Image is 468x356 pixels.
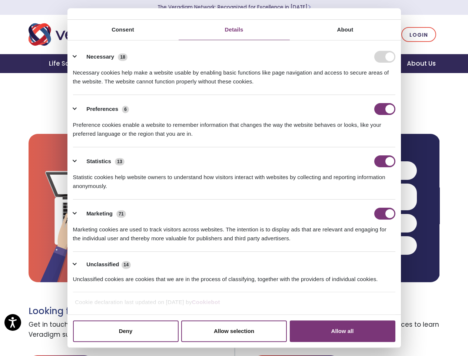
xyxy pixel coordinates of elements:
[157,4,311,11] a: The Veradigm Network: Recognized for Excellence in [DATE]Learn More
[86,157,111,166] label: Statistics
[308,4,311,11] span: Learn More
[29,90,440,103] h2: Ready to Schedule a Demo?
[67,20,179,40] a: Consent
[290,320,395,342] button: Allow all
[73,260,136,269] button: Unclassified (14)
[181,320,287,342] button: Allow selection
[86,53,114,61] label: Necessary
[401,27,436,42] a: Login
[290,20,401,40] a: About
[398,54,445,73] a: About Us
[73,220,395,243] div: Marketing cookies are used to track visitors across websites. The intention is to display ads tha...
[29,22,130,47] img: Veradigm logo
[73,51,132,63] button: Necessary (18)
[29,317,229,343] span: Get in touch with a customer success representative for Veradigm support.
[86,105,118,113] label: Preferences
[192,299,220,305] a: Cookiebot
[73,155,129,167] button: Statistics (13)
[69,298,399,312] div: Cookie declaration last updated on [DATE] by
[73,320,179,342] button: Deny
[73,269,395,284] div: Unclassified cookies are cookies that we are in the process of classifying, together with the pro...
[40,54,102,73] a: Life Sciences
[73,167,395,191] div: Statistic cookies help website owners to understand how visitors interact with websites by collec...
[73,208,131,220] button: Marketing (71)
[29,306,229,317] h3: Looking for support?
[179,20,290,40] a: Details
[73,63,395,86] div: Necessary cookies help make a website usable by enabling basic functions like page navigation and...
[73,115,395,138] div: Preference cookies enable a website to remember information that changes the way the website beha...
[86,210,113,218] label: Marketing
[73,103,134,115] button: Preferences (6)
